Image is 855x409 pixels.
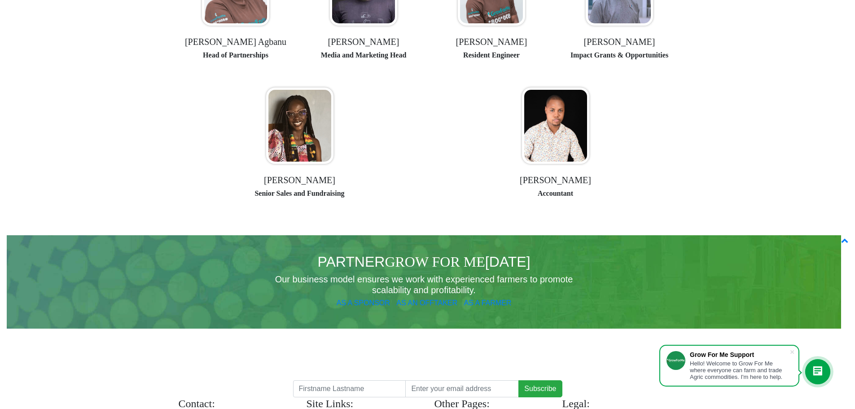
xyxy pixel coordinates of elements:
h6: Accountant [503,189,608,198]
h5: [PERSON_NAME] [247,175,352,185]
h6: Impact Grants & Opportunities [567,51,672,59]
input: Firstname Lastname [293,380,407,397]
h5: [PERSON_NAME] Agbanu [183,36,289,47]
h5: [PERSON_NAME] [311,36,417,47]
h6: Resident Engineer [439,51,544,59]
h5: Our business model ensures we work with experienced farmers to promote scalability and profitabil... [267,274,581,295]
h6: Senior Sales and Fundraising [247,189,352,198]
img: growforme image [522,88,589,164]
img: growforme image [266,88,333,164]
h5: [PERSON_NAME] [567,36,672,47]
h4: Subscribe to our Newsletter [7,329,848,342]
div: Hello! Welcome to Grow For Me where everyone can farm and trade Agric commodities. I'm here to help. [690,360,789,380]
h6: Media and Marketing Head [311,51,417,59]
h5: [PERSON_NAME] [503,175,608,185]
span: GROW FOR ME [385,254,485,270]
a: AS AN OFFTAKER [396,298,457,308]
a: AS A SPONSOR [337,298,390,308]
h2: PARTNER [DATE] [177,253,671,270]
h6: Head of Partnerships [183,51,289,59]
button: Subscribe [518,380,562,397]
iframe: reCAPTCHA [293,345,430,380]
a: AS A FARMER [464,298,511,308]
input: Enter your email address [405,380,519,397]
div: Grow For Me Support [690,351,789,358]
h5: [PERSON_NAME] [439,36,544,47]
